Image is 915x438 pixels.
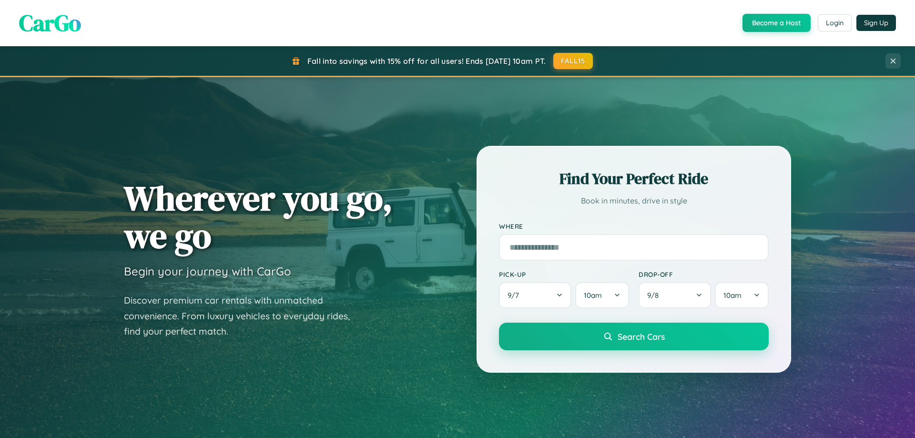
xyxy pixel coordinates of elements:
[499,222,769,230] label: Where
[499,194,769,208] p: Book in minutes, drive in style
[575,282,629,308] button: 10am
[639,270,769,278] label: Drop-off
[553,53,593,69] button: FALL15
[124,293,362,339] p: Discover premium car rentals with unmatched convenience. From luxury vehicles to everyday rides, ...
[715,282,769,308] button: 10am
[618,331,665,342] span: Search Cars
[723,291,742,300] span: 10am
[742,14,811,32] button: Become a Host
[499,323,769,350] button: Search Cars
[508,291,524,300] span: 9 / 7
[499,282,571,308] button: 9/7
[19,7,81,39] span: CarGo
[307,56,546,66] span: Fall into savings with 15% off for all users! Ends [DATE] 10am PT.
[124,264,291,278] h3: Begin your journey with CarGo
[499,270,629,278] label: Pick-up
[584,291,602,300] span: 10am
[818,14,852,31] button: Login
[124,179,393,255] h1: Wherever you go, we go
[639,282,711,308] button: 9/8
[647,291,663,300] span: 9 / 8
[499,168,769,189] h2: Find Your Perfect Ride
[856,15,896,31] button: Sign Up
